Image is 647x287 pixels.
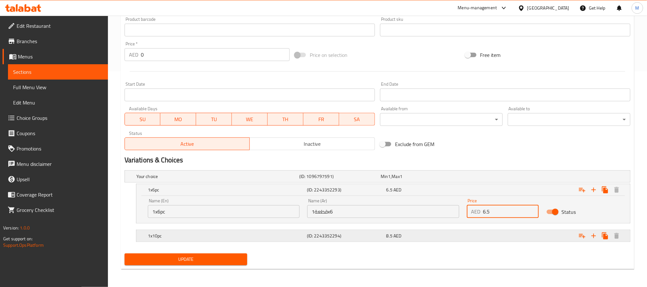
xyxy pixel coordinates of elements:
[125,24,375,36] input: Please enter product barcode
[136,173,297,180] h5: Your choice
[148,233,304,239] h5: 1x10pc
[3,202,108,218] a: Grocery Checklist
[381,172,388,181] span: Min
[3,49,108,64] a: Menus
[141,48,290,61] input: Please enter price
[232,113,268,126] button: WE
[3,18,108,34] a: Edit Restaurant
[576,230,588,242] button: Add choice group
[3,235,33,243] span: Get support on:
[8,80,108,95] a: Full Menu View
[148,205,300,218] input: Enter name En
[307,205,459,218] input: Enter name Ar
[480,51,501,59] span: Free item
[393,232,401,240] span: AED
[125,171,630,182] div: Expand
[588,230,599,242] button: Add new choice
[234,115,265,124] span: WE
[125,253,247,265] button: Update
[13,83,103,91] span: Full Menu View
[599,230,611,242] button: Clone new choice
[306,115,337,124] span: FR
[252,139,372,149] span: Inactive
[392,172,400,181] span: Max
[20,224,30,232] span: 1.0.0
[129,51,138,58] p: AED
[611,184,622,196] button: Delete 1x6pc
[299,173,378,180] h5: (ID: 1096797591)
[17,22,103,30] span: Edit Restaurant
[310,51,347,59] span: Price on selection
[380,113,503,126] div: ​
[136,230,630,242] div: Expand
[17,206,103,214] span: Grocery Checklist
[270,115,301,124] span: TH
[127,115,158,124] span: SU
[342,115,372,124] span: SA
[3,156,108,172] a: Menu disclaimer
[8,95,108,110] a: Edit Menu
[3,34,108,49] a: Branches
[17,160,103,168] span: Menu disclaimer
[561,208,576,216] span: Status
[393,186,401,194] span: AED
[17,145,103,152] span: Promotions
[307,233,384,239] h5: (ID: 2243352294)
[599,184,611,196] button: Clone new choice
[127,139,247,149] span: Active
[125,113,161,126] button: SU
[395,140,435,148] span: Exclude from GEM
[13,68,103,76] span: Sections
[508,113,630,126] div: ​
[303,113,339,126] button: FR
[17,191,103,198] span: Coverage Report
[483,205,539,218] input: Please enter price
[8,64,108,80] a: Sections
[400,172,402,181] span: 1
[3,141,108,156] a: Promotions
[125,137,250,150] button: Active
[576,184,588,196] button: Add choice group
[3,187,108,202] a: Coverage Report
[611,230,622,242] button: Delete 1x10pc
[386,232,392,240] span: 8.5
[3,224,19,232] span: Version:
[17,129,103,137] span: Coupons
[388,172,391,181] span: 1
[125,155,630,165] h2: Variations & Choices
[307,187,384,193] h5: (ID: 2243352293)
[249,137,375,150] button: Inactive
[268,113,303,126] button: TH
[13,99,103,106] span: Edit Menu
[527,4,569,12] div: [GEOGRAPHIC_DATA]
[381,173,460,180] div: ,
[163,115,194,124] span: MO
[17,37,103,45] span: Branches
[160,113,196,126] button: MO
[148,187,304,193] h5: 1x6pc
[3,110,108,126] a: Choice Groups
[386,186,392,194] span: 6.5
[130,255,242,263] span: Update
[458,4,497,12] div: Menu-management
[136,184,630,196] div: Expand
[199,115,229,124] span: TU
[636,4,639,12] span: M
[17,175,103,183] span: Upsell
[339,113,375,126] button: SA
[17,114,103,122] span: Choice Groups
[18,53,103,60] span: Menus
[3,172,108,187] a: Upsell
[196,113,232,126] button: TU
[380,24,630,36] input: Please enter product sku
[588,184,599,196] button: Add new choice
[3,241,44,249] a: Support.OpsPlatform
[3,126,108,141] a: Coupons
[471,208,481,215] p: AED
